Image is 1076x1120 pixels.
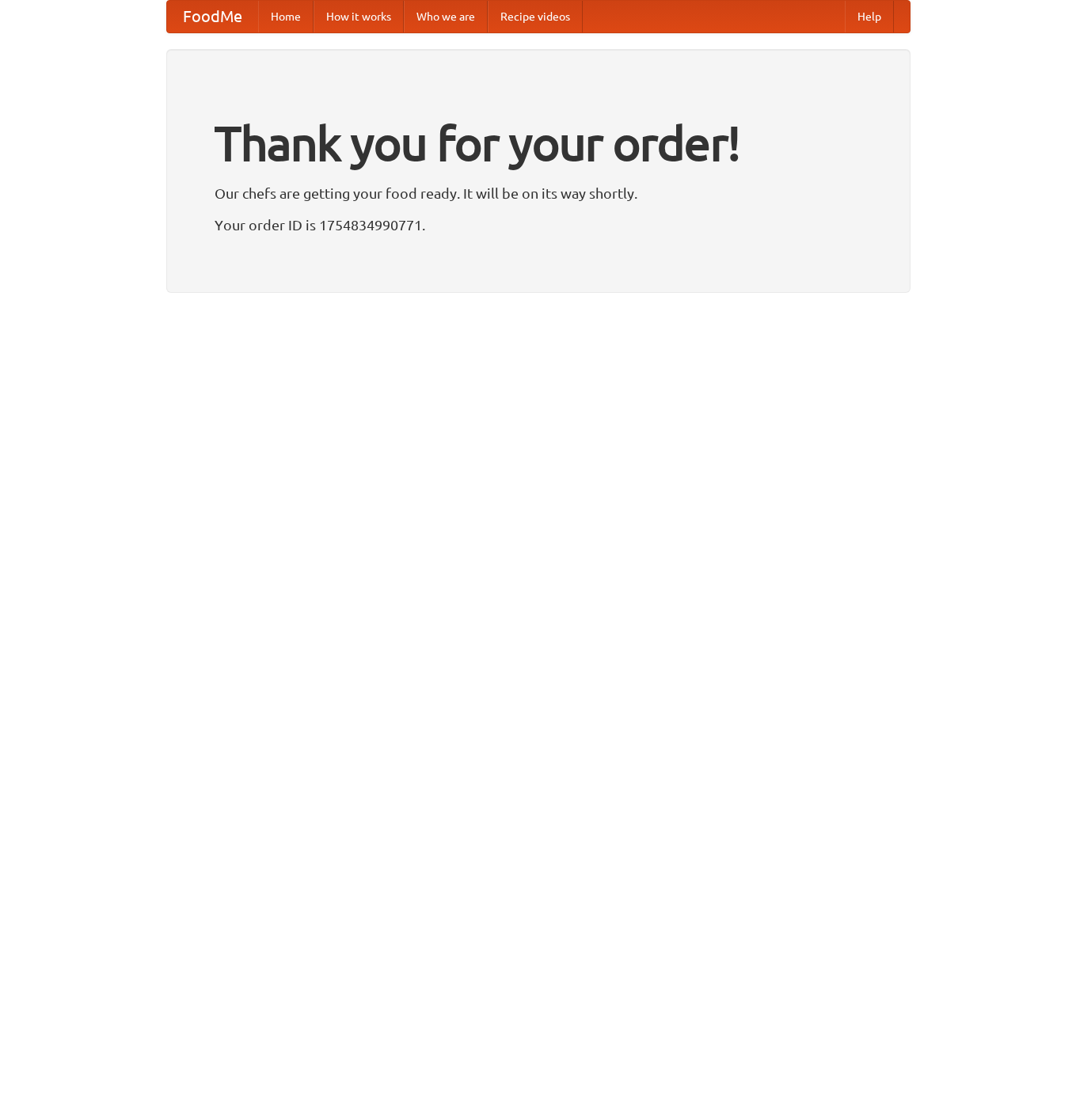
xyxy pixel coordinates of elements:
p: Your order ID is 1754834990771. [215,213,862,237]
h1: Thank you for your order! [215,105,862,181]
a: Home [258,1,314,32]
a: FoodMe [167,1,258,32]
a: Recipe videos [488,1,583,32]
p: Our chefs are getting your food ready. It will be on its way shortly. [215,181,862,205]
a: Help [845,1,894,32]
a: How it works [314,1,404,32]
a: Who we are [404,1,488,32]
